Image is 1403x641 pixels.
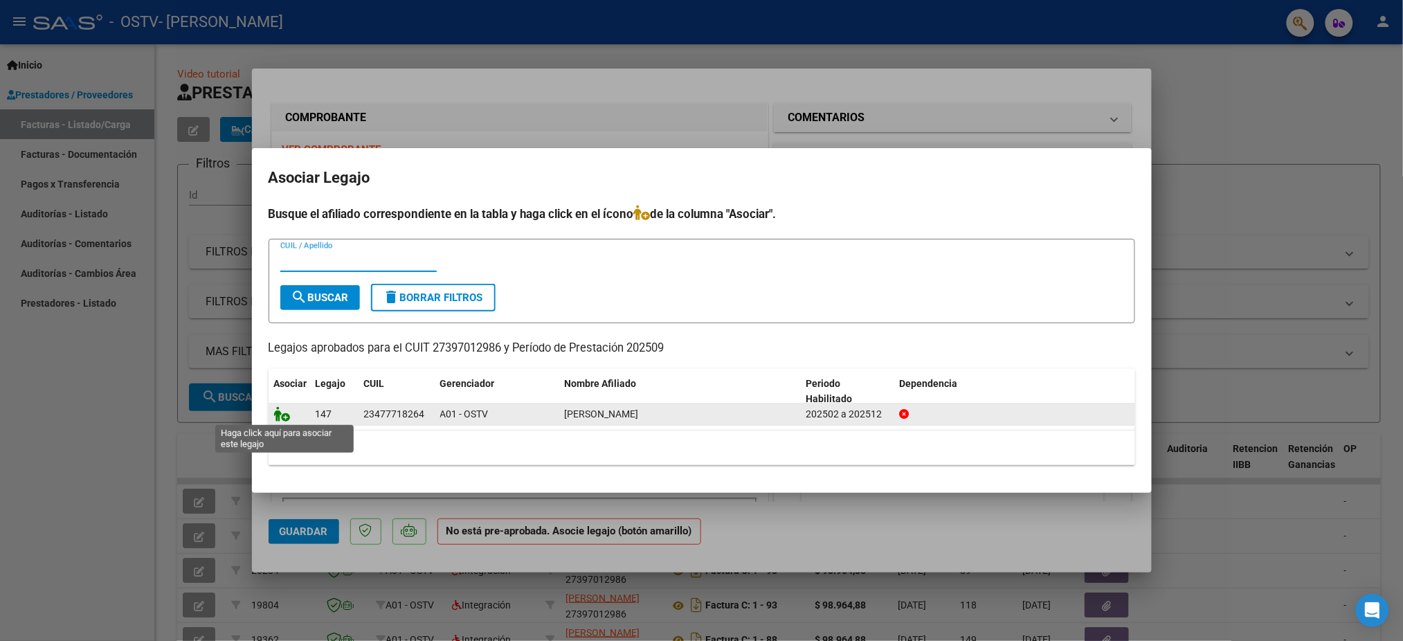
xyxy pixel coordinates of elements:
datatable-header-cell: Legajo [310,369,359,415]
datatable-header-cell: Periodo Habilitado [800,369,894,415]
span: Borrar Filtros [383,291,483,304]
span: LAMAS MAIA JAQUELINE [565,408,639,419]
span: Buscar [291,291,349,304]
div: 23477718264 [364,406,425,422]
span: Asociar [274,378,307,389]
button: Borrar Filtros [371,284,496,312]
span: Legajo [316,378,346,389]
datatable-header-cell: Nombre Afiliado [559,369,801,415]
span: Gerenciador [440,378,495,389]
mat-icon: search [291,289,308,305]
datatable-header-cell: Asociar [269,369,310,415]
div: 202502 a 202512 [806,406,888,422]
p: Legajos aprobados para el CUIT 27397012986 y Período de Prestación 202509 [269,340,1135,357]
div: 1 registros [269,431,1135,465]
span: A01 - OSTV [440,408,489,419]
datatable-header-cell: Gerenciador [435,369,559,415]
button: Buscar [280,285,360,310]
span: CUIL [364,378,385,389]
datatable-header-cell: CUIL [359,369,435,415]
div: Open Intercom Messenger [1356,594,1389,627]
h2: Asociar Legajo [269,165,1135,191]
span: 147 [316,408,332,419]
span: Periodo Habilitado [806,378,852,405]
span: Dependencia [899,378,957,389]
h4: Busque el afiliado correspondiente en la tabla y haga click en el ícono de la columna "Asociar". [269,205,1135,223]
mat-icon: delete [383,289,400,305]
span: Nombre Afiliado [565,378,637,389]
datatable-header-cell: Dependencia [894,369,1135,415]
